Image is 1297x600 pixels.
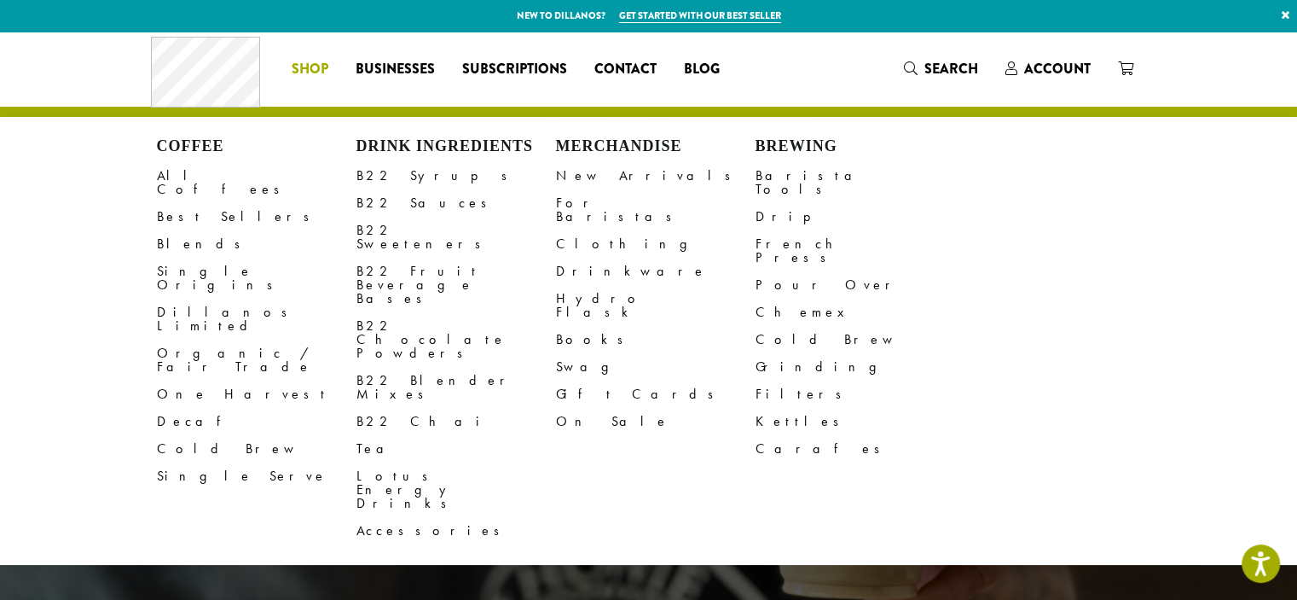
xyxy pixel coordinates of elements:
a: Cold Brew [756,326,955,353]
a: B22 Sauces [356,189,556,217]
span: Account [1024,59,1091,79]
span: Subscriptions [462,59,567,80]
a: B22 Sweeteners [356,217,556,258]
a: Tea [356,435,556,463]
span: Search [924,59,978,79]
a: Barista Tools [756,162,955,203]
a: One Harvest [157,381,356,408]
a: Best Sellers [157,203,356,230]
a: Single Serve [157,463,356,490]
a: All Coffees [157,162,356,203]
a: Grinding [756,353,955,381]
a: Lotus Energy Drinks [356,463,556,517]
span: Businesses [356,59,435,80]
a: Clothing [556,230,756,258]
a: On Sale [556,408,756,435]
span: Shop [292,59,328,80]
a: Chemex [756,299,955,326]
a: B22 Chai [356,408,556,435]
a: Organic / Fair Trade [157,340,356,381]
h4: Drink Ingredients [356,137,556,156]
a: B22 Blender Mixes [356,367,556,408]
a: B22 Chocolate Powders [356,312,556,367]
span: Contact [594,59,657,80]
a: New Arrivals [556,162,756,189]
a: Drip [756,203,955,230]
a: Kettles [756,408,955,435]
a: Pour Over [756,271,955,299]
h4: Merchandise [556,137,756,156]
a: Carafes [756,435,955,463]
a: Blends [157,230,356,258]
a: B22 Fruit Beverage Bases [356,258,556,312]
a: Get started with our best seller [619,9,781,23]
h4: Brewing [756,137,955,156]
a: Single Origins [157,258,356,299]
a: French Press [756,230,955,271]
span: Blog [684,59,720,80]
a: Search [890,55,992,83]
a: Swag [556,353,756,381]
a: Shop [278,55,342,83]
a: Gift Cards [556,381,756,408]
a: Decaf [157,408,356,435]
a: Books [556,326,756,353]
a: Hydro Flask [556,285,756,326]
a: Dillanos Limited [157,299,356,340]
h4: Coffee [157,137,356,156]
a: Cold Brew [157,435,356,463]
a: B22 Syrups [356,162,556,189]
a: Drinkware [556,258,756,285]
a: Filters [756,381,955,408]
a: Accessories [356,517,556,545]
a: For Baristas [556,189,756,230]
